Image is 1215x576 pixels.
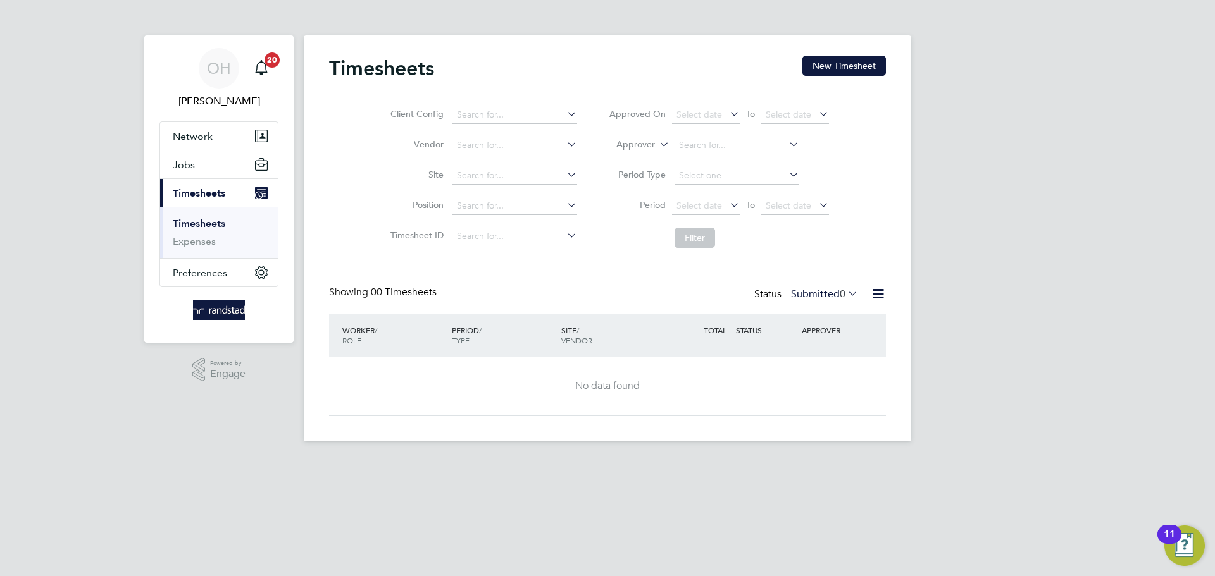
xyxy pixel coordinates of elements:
[791,288,858,300] label: Submitted
[329,56,434,81] h2: Timesheets
[733,319,799,341] div: STATUS
[452,106,577,124] input: Search for...
[173,159,195,171] span: Jobs
[675,167,799,185] input: Select one
[452,167,577,185] input: Search for...
[561,335,592,345] span: VENDOR
[1164,525,1205,566] button: Open Resource Center, 11 new notifications
[375,325,377,335] span: /
[210,358,246,369] span: Powered by
[193,300,246,320] img: randstad-logo-retina.png
[192,358,246,382] a: Powered byEngage
[249,48,274,89] a: 20
[265,52,280,68] span: 20
[609,169,666,180] label: Period Type
[766,200,811,211] span: Select date
[160,207,278,258] div: Timesheets
[598,138,655,151] label: Approver
[371,286,437,298] span: 00 Timesheets
[742,106,759,122] span: To
[210,369,246,379] span: Engage
[609,199,666,211] label: Period
[452,137,577,154] input: Search for...
[342,335,361,345] span: ROLE
[160,259,278,286] button: Preferences
[766,109,811,120] span: Select date
[387,138,444,150] label: Vendor
[144,35,294,343] nav: Main navigation
[387,108,444,119] label: Client Config
[387,230,444,241] label: Timesheet ID
[173,267,227,279] span: Preferences
[339,319,449,352] div: WORKER
[387,169,444,180] label: Site
[452,335,470,345] span: TYPE
[609,108,666,119] label: Approved On
[704,325,726,335] span: TOTAL
[207,60,231,77] span: OH
[676,109,722,120] span: Select date
[840,288,845,300] span: 0
[159,94,278,109] span: Oliver Hunka
[159,48,278,109] a: OH[PERSON_NAME]
[160,179,278,207] button: Timesheets
[558,319,668,352] div: SITE
[676,200,722,211] span: Select date
[799,319,864,341] div: APPROVER
[329,286,439,299] div: Showing
[160,122,278,150] button: Network
[387,199,444,211] label: Position
[173,130,213,142] span: Network
[160,150,278,178] button: Jobs
[452,197,577,215] input: Search for...
[452,228,577,245] input: Search for...
[173,235,216,247] a: Expenses
[479,325,482,335] span: /
[1164,534,1175,551] div: 11
[802,56,886,76] button: New Timesheet
[449,319,558,352] div: PERIOD
[742,197,759,213] span: To
[173,187,225,199] span: Timesheets
[754,286,861,303] div: Status
[342,379,873,393] div: No data found
[576,325,579,335] span: /
[173,218,225,230] a: Timesheets
[675,137,799,154] input: Search for...
[159,300,278,320] a: Go to home page
[675,228,715,248] button: Filter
